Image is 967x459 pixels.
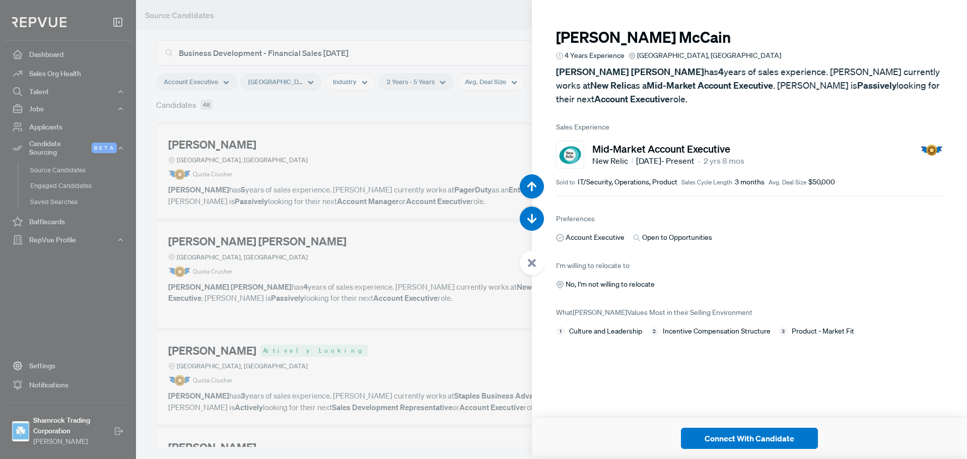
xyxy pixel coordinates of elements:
[556,178,575,187] span: Sold to
[920,145,943,156] img: Quota Badge
[556,28,943,46] h3: [PERSON_NAME] McCain
[735,177,765,187] span: 3 months
[556,327,565,336] span: 1
[718,66,724,78] strong: 4
[569,326,642,337] span: Culture and Leadership
[704,155,744,167] span: 2 yrs 8 mos
[650,327,659,336] span: 2
[857,80,896,91] strong: Passively
[769,178,806,187] span: Avg. Deal Size
[681,178,732,187] span: Sales Cycle Length
[556,65,943,106] p: has years of sales experience. [PERSON_NAME] currently works at as a . [PERSON_NAME] is looking f...
[556,308,752,317] span: What [PERSON_NAME] Values Most in their Selling Environment
[590,80,631,91] strong: New Relic
[779,327,788,336] span: 3
[792,326,854,337] span: Product - Market Fit
[636,155,694,167] span: [DATE] - Present
[637,50,781,61] span: [GEOGRAPHIC_DATA], [GEOGRAPHIC_DATA]
[565,50,625,61] span: 4 Years Experience
[566,232,625,243] span: Account Executive
[663,326,771,337] span: Incentive Compensation Structure
[578,177,677,187] span: IT/Security, Operations, Product
[681,428,818,449] button: Connect With Candidate
[592,143,744,155] h5: Mid-Market Account Executive
[556,214,595,223] span: Preferences
[647,80,773,91] strong: Mid-Market Account Executive
[594,93,670,105] strong: Account Executive
[556,66,704,78] strong: [PERSON_NAME] [PERSON_NAME]
[808,177,835,187] span: $50,000
[559,143,582,166] img: New Relic
[556,261,630,270] span: I’m willing to relocate to
[556,122,943,133] span: Sales Experience
[698,155,701,167] article: •
[642,232,712,243] span: Open to Opportunities
[566,279,655,290] span: No, I'm not willing to relocate
[592,155,633,167] span: New Relic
